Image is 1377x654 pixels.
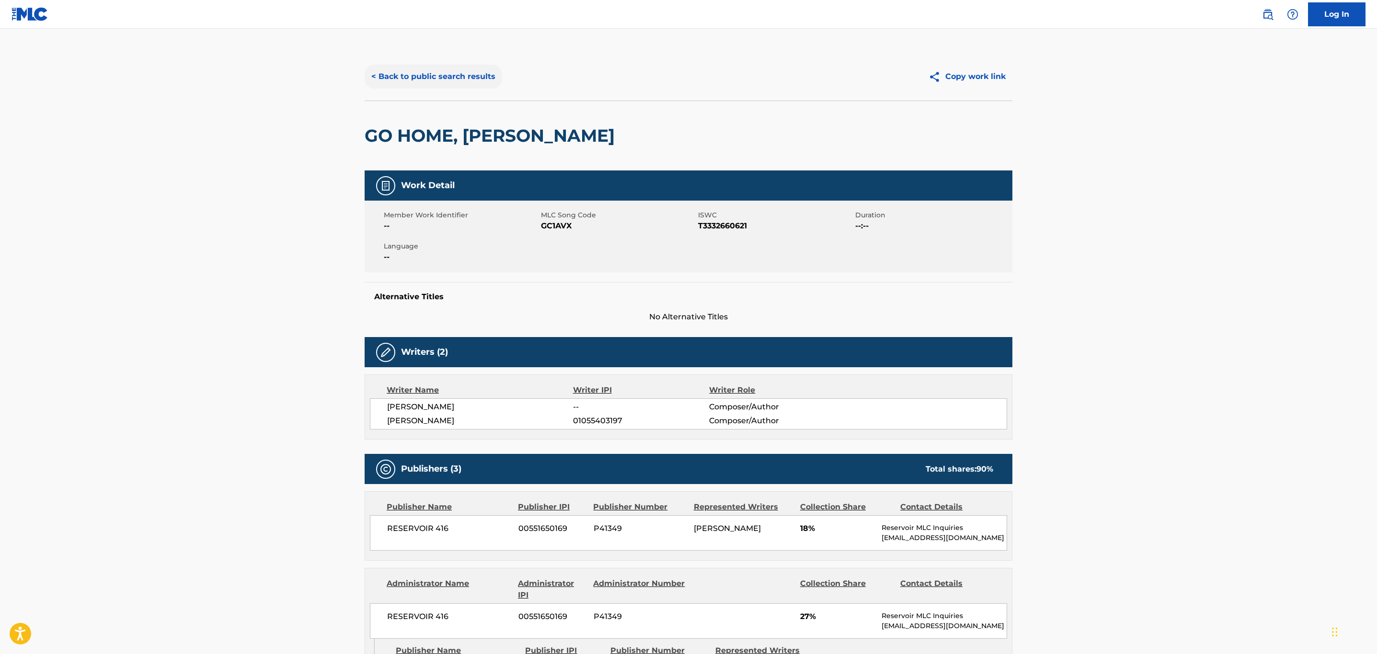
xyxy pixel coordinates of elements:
span: P41349 [594,523,687,534]
span: Duration [855,210,1010,220]
span: MLC Song Code [541,210,696,220]
span: 00551650169 [518,523,586,534]
div: Collection Share [800,501,893,513]
div: Drag [1332,618,1338,646]
div: Publisher Name [387,501,511,513]
p: Reservoir MLC Inquiries [882,523,1007,533]
img: MLC Logo [11,7,48,21]
span: --:-- [855,220,1010,232]
span: Member Work Identifier [384,210,539,220]
h5: Alternative Titles [374,292,1003,302]
span: [PERSON_NAME] [387,401,573,413]
iframe: Chat Widget [1329,608,1377,654]
span: RESERVOIR 416 [387,523,511,534]
img: search [1262,9,1274,20]
div: Help [1283,5,1302,24]
div: Represented Writers [694,501,793,513]
p: [EMAIL_ADDRESS][DOMAIN_NAME] [882,621,1007,631]
div: Administrator Name [387,578,511,601]
span: 01055403197 [573,415,709,427]
span: Language [384,241,539,251]
img: help [1287,9,1298,20]
div: Publisher IPI [518,501,586,513]
div: Contact Details [900,501,993,513]
h5: Publishers (3) [401,463,461,474]
p: [EMAIL_ADDRESS][DOMAIN_NAME] [882,533,1007,543]
span: [PERSON_NAME] [694,524,761,533]
div: Contact Details [900,578,993,601]
span: -- [384,220,539,232]
span: -- [384,251,539,263]
button: Copy work link [922,65,1012,89]
p: Reservoir MLC Inquiries [882,611,1007,621]
div: Writer Role [709,384,833,396]
img: Work Detail [380,180,391,192]
span: Composer/Author [709,415,833,427]
span: T3332660621 [698,220,853,232]
span: 90 % [976,464,993,474]
a: Public Search [1258,5,1277,24]
h5: Writers (2) [401,347,448,358]
div: Administrator Number [593,578,686,601]
img: Copy work link [929,71,945,83]
span: GC1AVX [541,220,696,232]
span: RESERVOIR 416 [387,611,511,622]
span: P41349 [594,611,687,622]
span: 18% [800,523,874,534]
img: Publishers [380,463,391,475]
span: Composer/Author [709,401,833,413]
span: [PERSON_NAME] [387,415,573,427]
span: -- [573,401,709,413]
span: 00551650169 [518,611,586,622]
div: Writer Name [387,384,573,396]
h5: Work Detail [401,180,455,191]
span: No Alternative Titles [365,311,1012,323]
div: Collection Share [800,578,893,601]
button: < Back to public search results [365,65,502,89]
div: Publisher Number [593,501,686,513]
div: Administrator IPI [518,578,586,601]
span: 27% [800,611,874,622]
span: ISWC [698,210,853,220]
a: Log In [1308,2,1366,26]
img: Writers [380,347,391,358]
div: Total shares: [926,463,993,475]
h2: GO HOME, [PERSON_NAME] [365,125,620,147]
div: Writer IPI [573,384,710,396]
